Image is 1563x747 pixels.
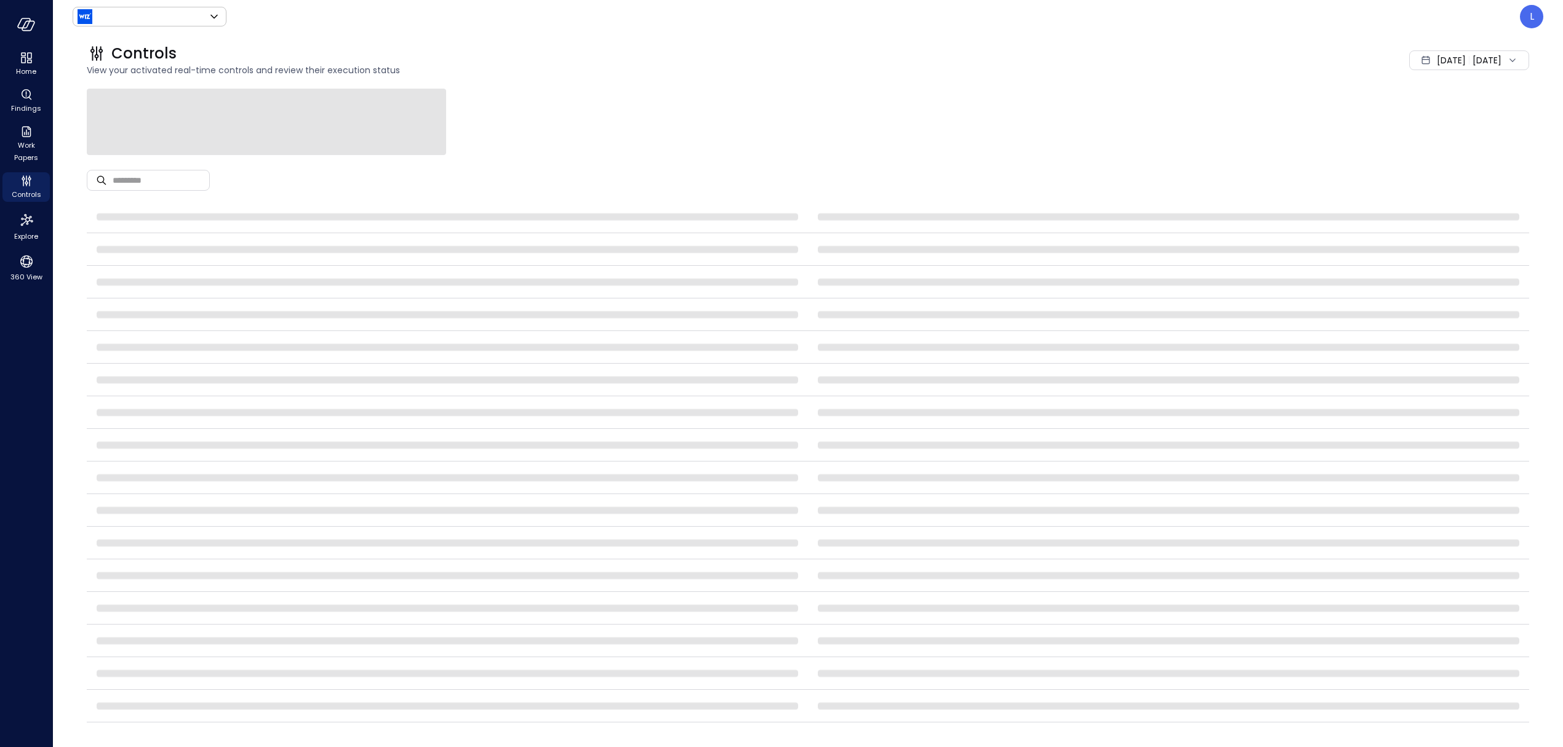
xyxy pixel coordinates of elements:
[111,44,177,63] span: Controls
[1530,9,1534,24] p: L
[7,139,45,164] span: Work Papers
[78,9,92,24] img: Icon
[16,65,36,78] span: Home
[10,271,42,283] span: 360 View
[2,49,50,79] div: Home
[1520,5,1543,28] div: Leah Collins
[1437,54,1466,67] span: [DATE]
[11,102,41,114] span: Findings
[12,188,41,201] span: Controls
[14,230,38,242] span: Explore
[2,251,50,284] div: 360 View
[2,209,50,244] div: Explore
[2,86,50,116] div: Findings
[87,63,1164,77] span: View your activated real-time controls and review their execution status
[2,123,50,165] div: Work Papers
[2,172,50,202] div: Controls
